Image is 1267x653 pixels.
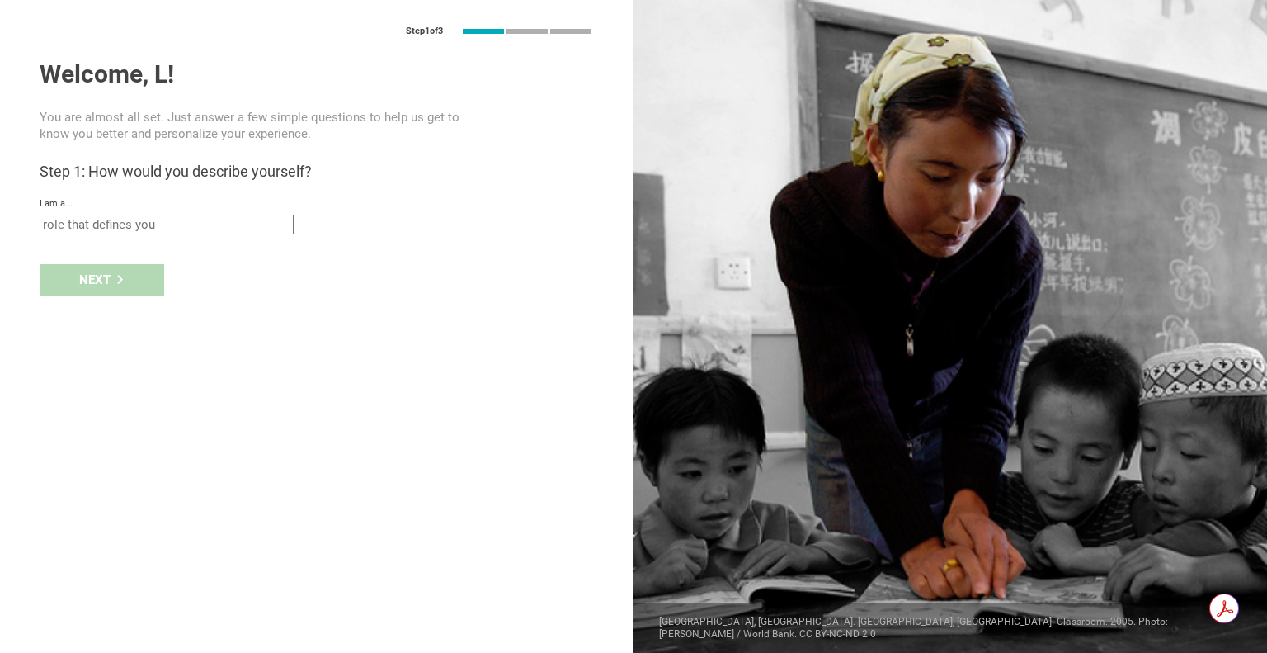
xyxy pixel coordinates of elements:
[406,26,443,37] div: Step 1 of 3
[40,59,594,89] h1: Welcome, L!
[40,215,294,234] input: role that defines you
[40,162,594,182] h3: Step 1: How would you describe yourself?
[40,109,483,142] p: You are almost all set. Just answer a few simple questions to help us get to know you better and ...
[40,198,594,210] div: I am a...
[633,603,1267,653] div: [GEOGRAPHIC_DATA], [GEOGRAPHIC_DATA]. [GEOGRAPHIC_DATA], [GEOGRAPHIC_DATA]. Classroom. 2005. Phot...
